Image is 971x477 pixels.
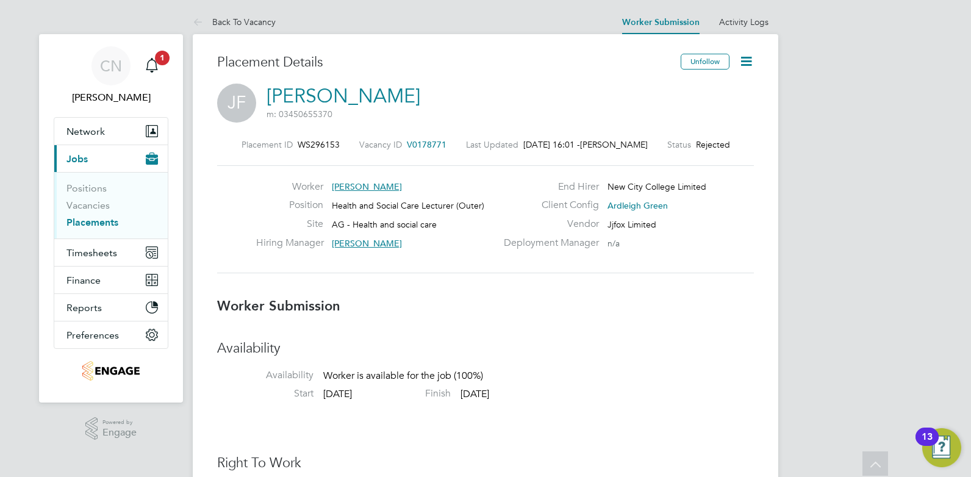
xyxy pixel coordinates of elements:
[242,139,293,150] label: Placement ID
[323,388,352,400] span: [DATE]
[66,302,102,314] span: Reports
[54,90,168,105] span: Charlie Nunn
[66,274,101,286] span: Finance
[496,218,599,231] label: Vendor
[54,172,168,238] div: Jobs
[922,428,961,467] button: Open Resource Center, 13 new notifications
[54,267,168,293] button: Finance
[256,237,323,249] label: Hiring Manager
[66,247,117,259] span: Timesheets
[217,84,256,123] span: JF
[267,109,332,120] span: m: 03450655370
[359,139,402,150] label: Vacancy ID
[66,199,110,211] a: Vacancies
[667,139,691,150] label: Status
[217,54,672,71] h3: Placement Details
[922,437,933,453] div: 13
[66,126,105,137] span: Network
[82,361,139,381] img: jjfox-logo-retina.png
[332,181,402,192] span: [PERSON_NAME]
[54,46,168,105] a: CN[PERSON_NAME]
[102,417,137,428] span: Powered by
[39,34,183,403] nav: Main navigation
[719,16,769,27] a: Activity Logs
[66,182,107,194] a: Positions
[607,181,706,192] span: New City College Limited
[66,153,88,165] span: Jobs
[607,238,620,249] span: n/a
[332,238,402,249] span: [PERSON_NAME]
[66,329,119,341] span: Preferences
[496,199,599,212] label: Client Config
[193,16,276,27] a: Back To Vacancy
[66,217,118,228] a: Placements
[54,145,168,172] button: Jobs
[54,118,168,145] button: Network
[622,17,700,27] a: Worker Submission
[523,139,580,150] span: [DATE] 16:01 -
[54,321,168,348] button: Preferences
[256,199,323,212] label: Position
[407,139,446,150] span: V0178771
[140,46,164,85] a: 1
[217,454,754,472] h3: Right To Work
[323,370,483,382] span: Worker is available for the job (100%)
[217,340,754,357] h3: Availability
[100,58,122,74] span: CN
[267,84,420,108] a: [PERSON_NAME]
[54,239,168,266] button: Timesheets
[85,417,137,440] a: Powered byEngage
[298,139,340,150] span: WS296153
[54,361,168,381] a: Go to home page
[155,51,170,65] span: 1
[332,219,437,230] span: AG - Health and social care
[466,139,518,150] label: Last Updated
[496,181,599,193] label: End Hirer
[256,181,323,193] label: Worker
[496,237,599,249] label: Deployment Manager
[460,388,489,400] span: [DATE]
[607,200,668,211] span: Ardleigh Green
[217,369,314,382] label: Availability
[256,218,323,231] label: Site
[681,54,729,70] button: Unfollow
[696,139,730,150] span: Rejected
[217,298,340,314] b: Worker Submission
[332,200,484,211] span: Health and Social Care Lecturer (Outer)
[217,387,314,400] label: Start
[607,219,656,230] span: Jjfox Limited
[102,428,137,438] span: Engage
[580,139,648,150] span: [PERSON_NAME]
[354,387,451,400] label: Finish
[54,294,168,321] button: Reports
